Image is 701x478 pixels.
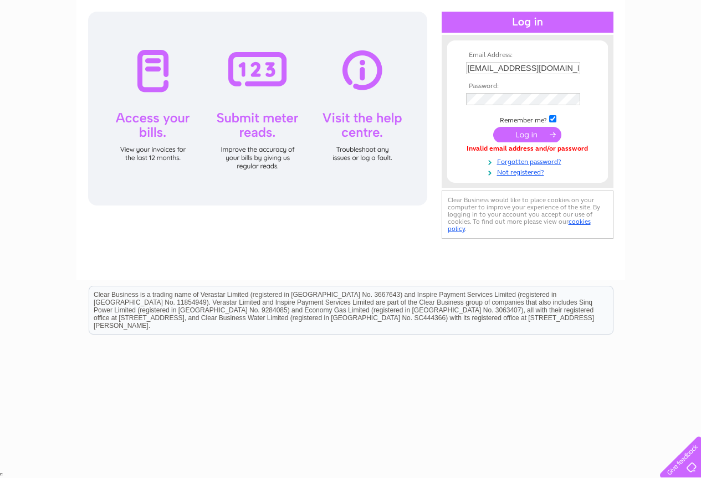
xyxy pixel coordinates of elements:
[463,114,592,125] td: Remember me?
[493,127,561,142] input: Submit
[492,6,569,19] a: 0333 014 3131
[466,145,589,153] div: Invalid email address and/or password
[466,166,592,177] a: Not registered?
[463,83,592,90] th: Password:
[605,47,638,55] a: Telecoms
[463,52,592,59] th: Email Address:
[89,6,613,54] div: Clear Business is a trading name of Verastar Limited (registered in [GEOGRAPHIC_DATA] No. 3667643...
[574,47,598,55] a: Energy
[667,47,694,55] a: Contact
[442,191,613,239] div: Clear Business would like to place cookies on your computer to improve your experience of the sit...
[24,29,81,63] img: logo.png
[546,47,567,55] a: Water
[466,156,592,166] a: Forgotten password?
[644,47,661,55] a: Blog
[448,218,591,233] a: cookies policy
